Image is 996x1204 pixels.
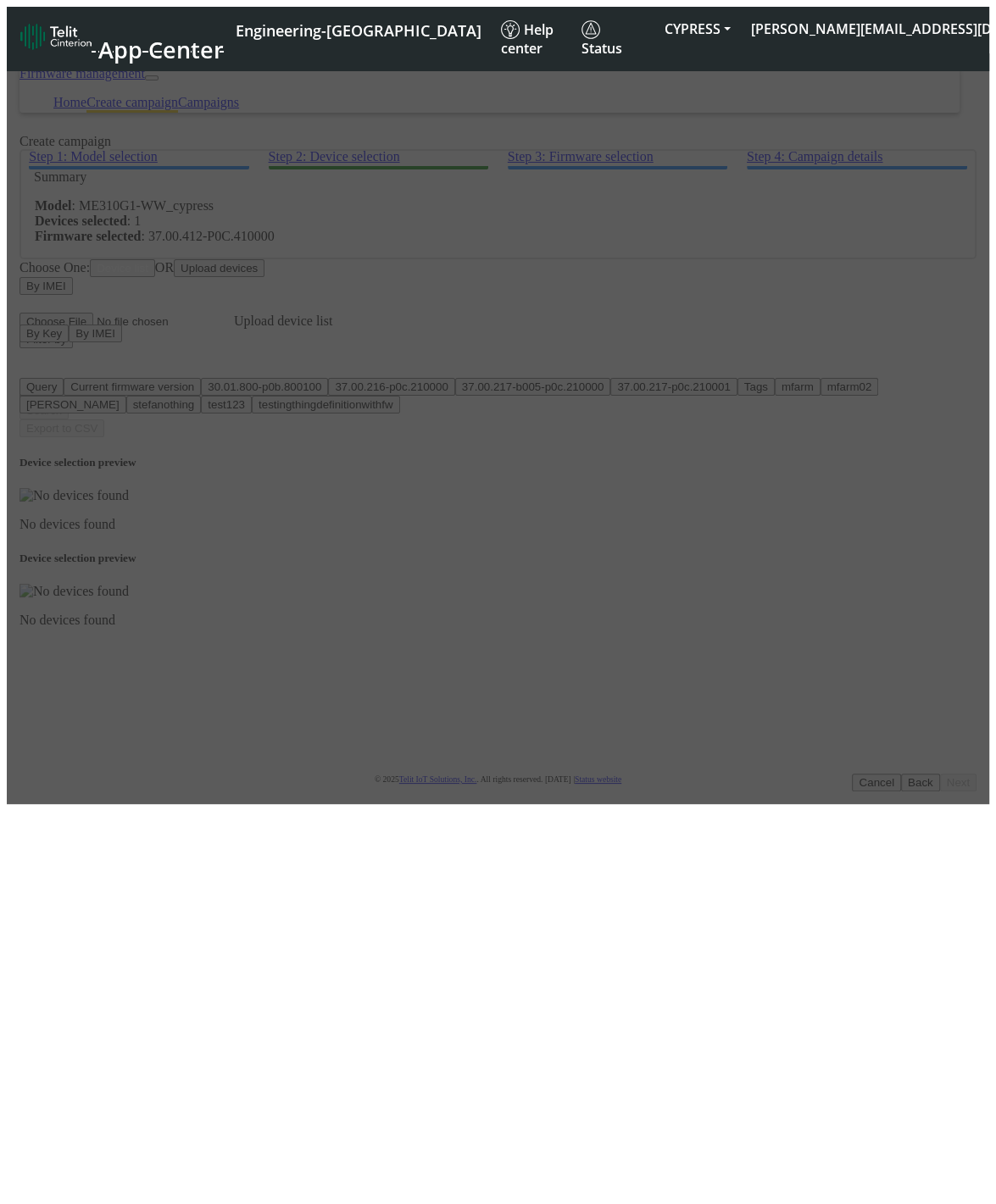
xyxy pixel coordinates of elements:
a: Your current platform instance [235,14,481,45]
img: status.svg [581,20,600,39]
a: Help center [494,14,575,64]
span: App Center [98,34,224,65]
span: Help center [501,20,554,58]
a: Status [575,14,654,64]
button: CYPRESS [654,14,741,44]
span: Engineering-[GEOGRAPHIC_DATA] [236,20,481,41]
img: logo-telit-cinterion-gw-new.png [20,23,92,50]
span: Status [581,20,622,58]
img: knowledge.svg [501,20,520,39]
a: App Center [20,19,221,59]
